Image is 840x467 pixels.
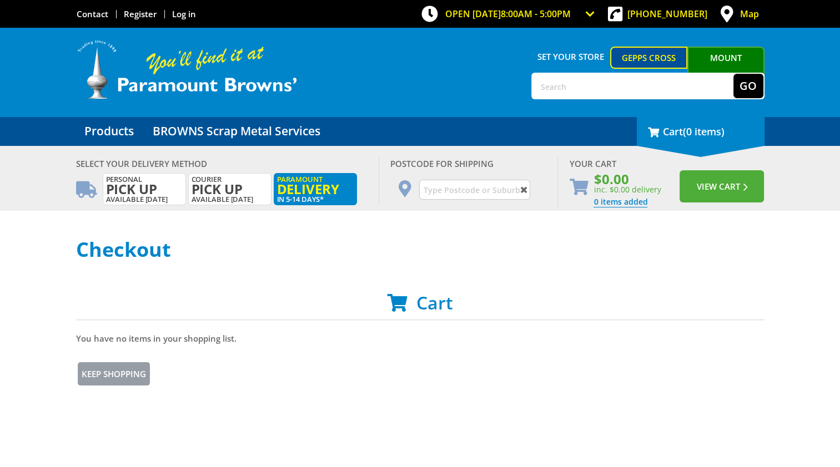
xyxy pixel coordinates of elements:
[103,173,186,205] label: Available [DATE]
[569,157,764,170] div: Your Cart
[106,183,183,195] span: Pick up
[593,174,661,184] span: $0.00
[610,47,687,69] a: Gepps Cross
[77,8,108,19] a: Go to the Contact page
[76,332,764,345] p: You have no items in your shopping list.
[76,238,764,261] h1: Checkout
[501,8,571,20] span: 8:00am - 5:00pm
[445,8,571,20] span: OPEN [DATE]
[733,74,763,98] button: Go
[274,173,357,205] label: in 5-14 days*
[680,170,764,202] button: View Cart
[532,74,733,98] input: Search
[419,180,530,200] input: Type Postcode or Suburb
[277,183,354,195] span: Delivery
[188,173,271,205] label: Available [DATE]
[106,175,183,195] span: Personal
[531,47,611,67] span: Set your store
[593,196,647,207] a: Go to the Checkout page
[390,157,546,170] div: Postcode for shipping
[76,157,368,170] div: Select your Delivery Method
[144,117,329,146] a: Go to the BROWNS Scrap Metal Services page
[192,183,268,195] span: Pick up
[76,39,298,100] img: Paramount Browns'
[416,291,453,314] span: Cart
[593,184,661,195] span: inc. $0.00 delivery
[172,8,196,19] a: Log in
[192,175,268,195] span: Courier
[76,117,142,146] a: Go to the Products page
[687,47,764,89] a: Mount [PERSON_NAME]
[277,175,354,195] span: Paramount
[124,8,157,19] a: Go to the registration page
[683,125,725,138] span: (0 items)
[76,361,152,387] a: Keep Shopping
[637,117,764,146] div: Cart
